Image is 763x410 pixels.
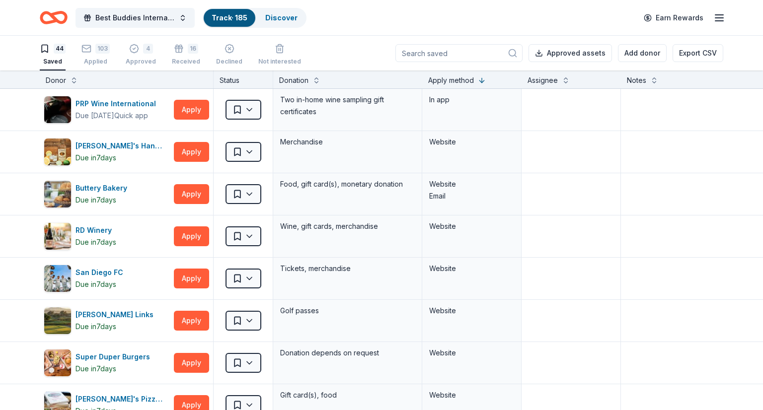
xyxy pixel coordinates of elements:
[76,140,170,152] div: [PERSON_NAME]'s Handmade Vodka
[76,321,116,333] div: Due in 7 days
[44,307,170,335] button: Image for Olivas Links[PERSON_NAME] LinksDue in7days
[627,74,646,86] div: Notes
[44,349,170,377] button: Image for Super Duper BurgersSuper Duper BurgersDue in7days
[44,222,170,250] button: Image for RD WineryRD WineryDue in7days
[279,346,416,360] div: Donation depends on request
[429,190,514,202] div: Email
[174,353,209,373] button: Apply
[44,265,170,292] button: Image for San Diego FCSan Diego FCDue in7days
[44,349,71,376] img: Image for Super Duper Burgers
[54,44,66,54] div: 44
[216,40,242,70] button: Declined
[76,194,116,206] div: Due in 7 days
[203,8,306,28] button: Track· 185Discover
[172,40,200,70] button: 16Received
[40,6,68,29] a: Home
[212,13,247,22] a: Track· 185
[279,262,416,275] div: Tickets, merchandise
[76,393,170,405] div: [PERSON_NAME]'s Pizzeria
[174,100,209,120] button: Apply
[429,305,514,317] div: Website
[279,74,308,86] div: Donation
[429,136,514,148] div: Website
[279,219,416,233] div: Wine, gift cards, merchandise
[429,94,514,106] div: In app
[76,309,157,321] div: [PERSON_NAME] Links
[258,40,301,70] button: Not interested
[279,388,416,402] div: Gift card(s), food
[172,58,200,66] div: Received
[44,223,71,250] img: Image for RD Winery
[40,40,66,70] button: 44Saved
[81,58,110,66] div: Applied
[76,267,127,278] div: San Diego FC
[46,74,66,86] div: Donor
[258,58,301,66] div: Not interested
[44,265,71,292] img: Image for San Diego FC
[429,220,514,232] div: Website
[279,304,416,318] div: Golf passes
[428,74,474,86] div: Apply method
[44,96,71,123] img: Image for PRP Wine International
[76,98,160,110] div: PRP Wine International
[673,44,723,62] button: Export CSV
[174,269,209,288] button: Apply
[429,347,514,359] div: Website
[126,58,156,66] div: Approved
[216,58,242,66] div: Declined
[95,44,110,54] div: 103
[429,178,514,190] div: Website
[529,44,612,62] button: Approved assets
[40,58,66,66] div: Saved
[638,9,709,27] a: Earn Rewards
[44,180,170,208] button: Image for Buttery BakeryButtery BakeryDue in7days
[76,224,116,236] div: RD Winery
[76,236,116,248] div: Due in 7 days
[76,351,154,363] div: Super Duper Burgers
[76,110,114,122] div: Due [DATE]
[188,44,198,54] div: 16
[76,363,116,375] div: Due in 7 days
[279,177,416,191] div: Food, gift card(s), monetary donation
[279,93,416,119] div: Two in-home wine sampling gift certificates
[174,226,209,246] button: Apply
[279,135,416,149] div: Merchandise
[429,263,514,274] div: Website
[429,389,514,401] div: Website
[76,278,116,290] div: Due in 7 days
[76,182,131,194] div: Buttery Bakery
[114,111,148,121] div: Quick app
[143,44,153,54] div: 4
[174,142,209,162] button: Apply
[44,138,170,166] button: Image for Tito's Handmade Vodka[PERSON_NAME]'s Handmade VodkaDue in7days
[76,152,116,164] div: Due in 7 days
[618,44,667,62] button: Add donor
[174,311,209,331] button: Apply
[265,13,298,22] a: Discover
[528,74,558,86] div: Assignee
[95,12,175,24] span: Best Buddies International, [GEOGRAPHIC_DATA], Champion of the Year Gala
[174,184,209,204] button: Apply
[76,8,195,28] button: Best Buddies International, [GEOGRAPHIC_DATA], Champion of the Year Gala
[44,138,71,165] img: Image for Tito's Handmade Vodka
[44,181,71,207] img: Image for Buttery Bakery
[395,44,523,62] input: Search saved
[44,96,170,124] button: Image for PRP Wine InternationalPRP Wine InternationalDue [DATE]Quick app
[81,40,110,70] button: 103Applied
[214,70,273,88] div: Status
[126,40,156,70] button: 4Approved
[44,307,71,334] img: Image for Olivas Links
